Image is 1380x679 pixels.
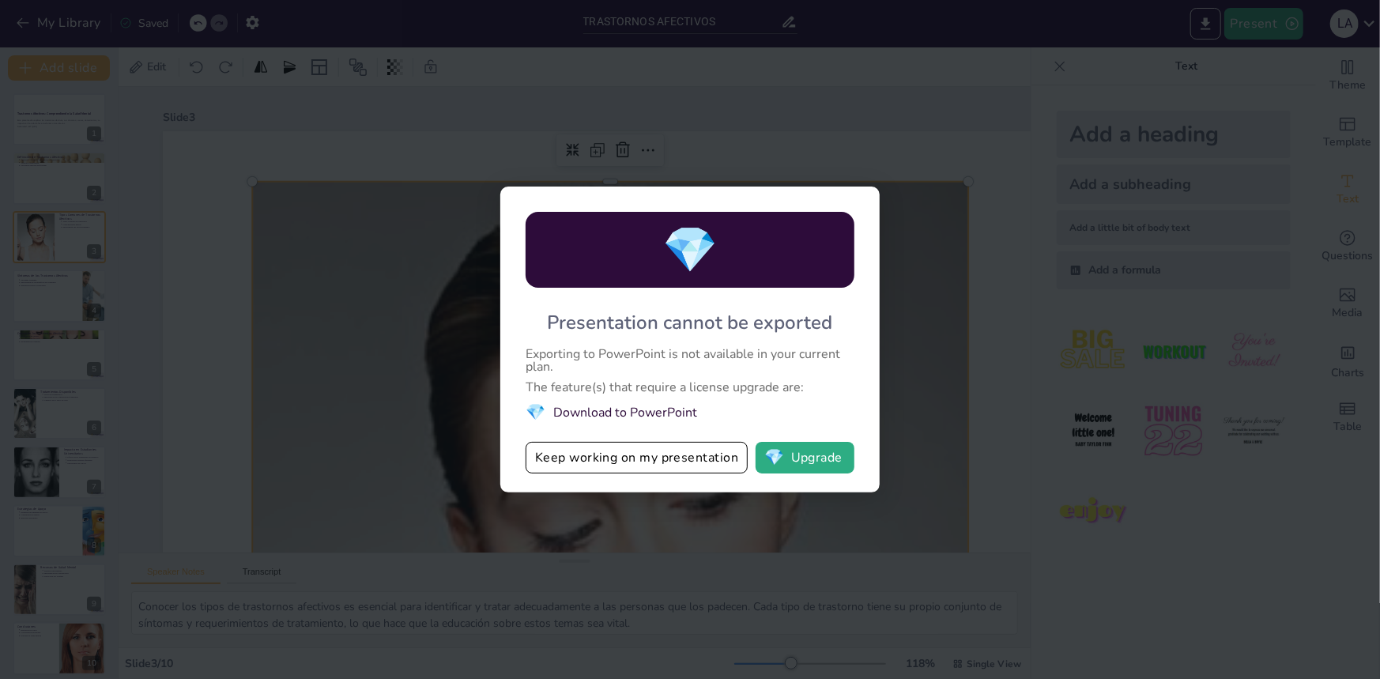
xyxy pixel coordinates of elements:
li: Download to PowerPoint [526,402,854,423]
div: Exporting to PowerPoint is not available in your current plan. [526,348,854,373]
span: diamond [662,220,718,281]
span: diamond [526,402,545,423]
div: The feature(s) that require a license upgrade are: [526,381,854,394]
span: diamond [764,450,784,466]
button: diamondUpgrade [756,442,854,473]
div: Presentation cannot be exported [548,310,833,335]
button: Keep working on my presentation [526,442,748,473]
